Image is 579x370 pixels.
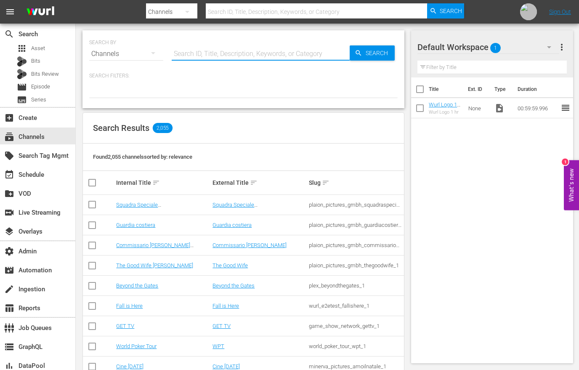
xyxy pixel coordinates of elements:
th: Duration [513,77,563,101]
div: plaion_pictures_gmbh_commissariomontalbano_1 [309,242,403,248]
span: subscriptions [4,132,14,142]
div: plex_beyondthegates_1 [309,282,403,289]
a: Sign Out [549,8,571,15]
span: Found 2,055 channels sorted by: relevance [93,154,192,160]
button: Search [350,45,395,61]
div: game_show_network_gettv_1 [309,323,403,329]
a: Guardia costiera [116,222,155,228]
a: Squadra Speciale [GEOGRAPHIC_DATA] [116,202,167,214]
p: Search Filters: [89,72,398,80]
div: plaion_pictures_gmbh_thegoodwife_1 [309,262,403,269]
div: Channels [89,42,163,66]
span: Live Streaming [4,208,14,218]
a: Beyond the Gates [116,282,158,289]
img: ans4CAIJ8jUAAAAAAAAAAAAAAAAAAAAAAAAgQb4GAAAAAAAAAAAAAAAAAAAAAAAAJMjXAAAAAAAAAAAAAAAAAAAAAAAAgAT5G... [20,2,61,22]
button: Search [427,3,464,19]
span: Search [362,45,395,61]
span: Schedule [4,170,14,180]
span: Episode [31,83,50,91]
span: Bits [31,57,40,65]
div: world_poker_tour_wpt_1 [309,343,403,349]
a: GET TV [116,323,134,329]
div: plaion_pictures_gmbh_guardiacostiera_1 [309,222,403,228]
a: Commissario [PERSON_NAME] [212,242,287,248]
a: Commissario [PERSON_NAME] [PERSON_NAME] [116,242,194,255]
span: Episode [17,82,27,92]
span: Series [31,96,46,104]
span: sort [322,179,329,186]
div: wurl_e2etest_fallishere_1 [309,303,403,309]
span: Reports [4,303,14,313]
span: 2,055 [153,123,173,133]
span: reorder [560,103,571,113]
a: Cine [DATE] [116,363,143,370]
span: Bits Review [31,70,59,78]
span: local_offer [4,151,14,161]
span: Overlays [4,226,14,237]
div: 1 [562,158,568,165]
span: Create [4,113,14,123]
span: sort [152,179,160,186]
span: Automation [4,265,14,275]
span: Search Results [93,123,149,133]
span: more_vert [557,42,567,52]
a: Fall is Here [116,303,143,309]
div: External Title [212,178,306,188]
div: minerva_pictures_amoilnatale_1 [309,363,403,370]
a: Fall is Here [212,303,239,309]
span: create [4,284,14,294]
a: World Poker Tour [116,343,157,349]
span: menu [5,7,15,17]
td: None [465,98,491,118]
a: Wurl Logo 1 hr [429,101,460,114]
span: settings [4,246,14,256]
td: 00:59:59.996 [514,98,560,118]
a: Cine [DATE] [212,363,240,370]
th: Ext. ID [463,77,489,101]
div: Slug [309,178,403,188]
a: Squadra Speciale [GEOGRAPHIC_DATA] [212,202,263,214]
span: Asset [31,44,45,53]
a: Beyond the Gates [212,282,255,289]
button: Open Feedback Widget [564,160,579,210]
span: sort [250,179,258,186]
a: Guardia costiera [212,222,252,228]
span: Asset [17,43,27,53]
a: GET TV [212,323,231,329]
span: Search [4,29,14,39]
span: VOD [4,189,14,199]
button: more_vert [557,37,567,57]
span: Job Queues [4,323,14,333]
th: Title [429,77,463,101]
div: Internal Title [116,178,210,188]
a: WPT [212,343,224,349]
img: photo.jpg [520,3,537,20]
span: Search [440,3,462,19]
div: Wurl Logo 1 hr [429,109,462,115]
a: The Good Wife [PERSON_NAME] [116,262,193,269]
span: Series [17,95,27,105]
div: Default Workspace [417,35,559,59]
div: plaion_pictures_gmbh_squadraspecialelipsia_1 [309,202,403,208]
span: 1 [490,39,501,57]
span: GraphQL [4,342,14,352]
span: Video [494,103,505,113]
a: The Good Wife [212,262,248,269]
th: Type [489,77,513,101]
